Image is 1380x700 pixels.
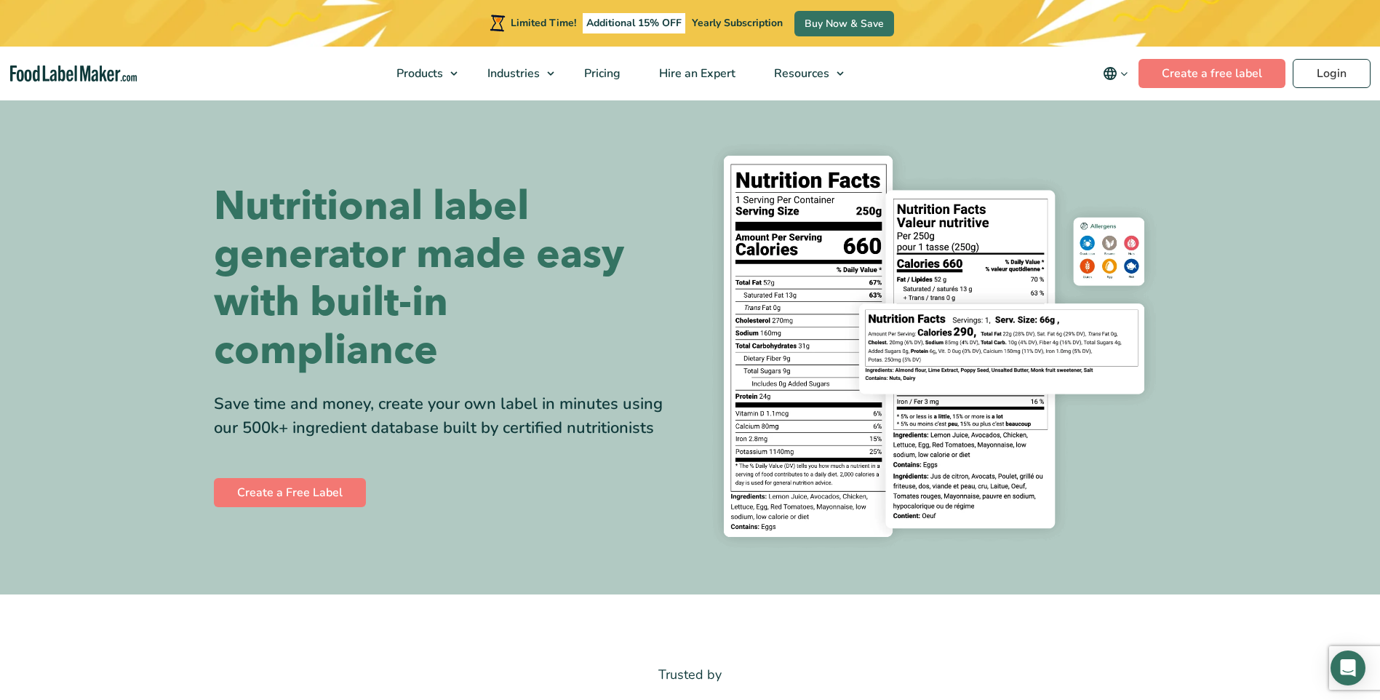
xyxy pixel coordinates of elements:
span: Pricing [580,65,622,81]
a: Hire an Expert [640,47,751,100]
a: Products [378,47,465,100]
span: Resources [770,65,831,81]
span: Additional 15% OFF [583,13,685,33]
span: Limited Time! [511,16,576,30]
a: Create a free label [1138,59,1285,88]
h1: Nutritional label generator made easy with built-in compliance [214,183,679,375]
p: Trusted by [214,664,1167,685]
div: Open Intercom Messenger [1331,651,1365,685]
a: Buy Now & Save [794,11,894,36]
span: Products [392,65,444,81]
span: Yearly Subscription [692,16,783,30]
span: Hire an Expert [655,65,737,81]
a: Resources [755,47,851,100]
a: Pricing [565,47,637,100]
span: Industries [483,65,541,81]
a: Login [1293,59,1371,88]
a: Industries [468,47,562,100]
a: Create a Free Label [214,478,366,507]
div: Save time and money, create your own label in minutes using our 500k+ ingredient database built b... [214,392,679,440]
